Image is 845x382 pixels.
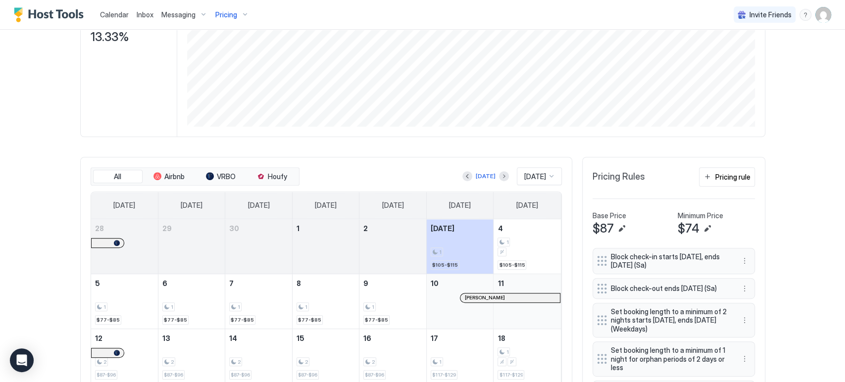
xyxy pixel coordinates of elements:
a: October 18, 2025 [494,329,560,347]
div: Pricing rule [715,172,750,182]
span: $87-$96 [164,372,183,378]
span: 2 [372,359,375,365]
span: $87-$96 [231,372,250,378]
a: September 29, 2025 [158,219,225,238]
span: [DATE] [431,224,454,233]
div: [DATE] [476,172,496,181]
span: Set booking length to a minimum of 2 nights starts [DATE], ends [DATE] (Weekdays) [611,307,729,334]
a: Host Tools Logo [14,7,88,22]
a: October 11, 2025 [494,274,560,292]
span: 2 [305,359,308,365]
span: Block check-out ends [DATE] (Sa) [611,284,729,293]
td: September 29, 2025 [158,219,225,274]
span: 1 [238,304,240,310]
span: Pricing [215,10,237,19]
td: October 3, 2025 [426,219,494,274]
span: $105-$115 [432,262,458,268]
button: More options [739,353,750,365]
td: October 11, 2025 [494,274,561,329]
span: [DATE] [248,201,269,210]
span: [DATE] [449,201,471,210]
span: 1 [305,304,307,310]
div: menu [799,9,811,21]
span: 2 [363,224,368,233]
span: Base Price [593,211,626,220]
span: $74 [678,221,699,236]
td: October 6, 2025 [158,274,225,329]
span: 16 [363,334,371,342]
span: [DATE] [315,201,337,210]
td: September 30, 2025 [225,219,293,274]
a: October 15, 2025 [293,329,359,347]
span: 18 [497,334,505,342]
button: More options [739,283,750,294]
span: [DATE] [516,201,538,210]
span: Invite Friends [749,10,792,19]
span: 28 [95,224,104,233]
span: [DATE] [113,201,135,210]
div: menu [739,255,750,267]
span: 29 [162,224,172,233]
span: 1 [372,304,374,310]
button: Next month [499,171,509,181]
button: Edit [616,223,628,235]
span: $87-$96 [365,372,384,378]
span: Houfy [268,172,287,181]
span: Inbox [137,10,153,19]
div: User profile [815,7,831,23]
button: VRBO [196,170,246,184]
span: $77-$85 [231,317,254,323]
span: Pricing Rules [593,171,645,183]
a: October 1, 2025 [293,219,359,238]
span: Minimum Price [678,211,723,220]
a: October 14, 2025 [225,329,292,347]
td: October 10, 2025 [426,274,494,329]
span: All [114,172,121,181]
div: menu [739,283,750,294]
a: Thursday [372,192,414,219]
span: 4 [497,224,502,233]
a: September 28, 2025 [91,219,158,238]
span: Messaging [161,10,196,19]
span: 1 [506,239,508,245]
span: $77-$85 [298,317,321,323]
div: Open Intercom Messenger [10,348,34,372]
span: 13 [162,334,170,342]
a: October 9, 2025 [359,274,426,292]
span: 11 [497,279,503,287]
a: Friday [439,192,481,219]
a: October 5, 2025 [91,274,158,292]
a: October 12, 2025 [91,329,158,347]
span: 6 [162,279,167,287]
a: October 13, 2025 [158,329,225,347]
span: 30 [229,224,239,233]
span: 2 [171,359,174,365]
span: $117-$129 [499,372,523,378]
a: Inbox [137,9,153,20]
span: 1 [103,304,106,310]
span: 5 [95,279,100,287]
span: Airbnb [164,172,185,181]
td: October 2, 2025 [359,219,427,274]
div: Block check-out ends [DATE] (Sa) menu [593,278,755,299]
span: [DATE] [181,201,202,210]
span: 10 [431,279,439,287]
span: 2 [238,359,241,365]
span: 15 [297,334,304,342]
span: $87-$96 [298,372,317,378]
button: Previous month [462,171,472,181]
span: 1 [439,249,442,255]
a: October 6, 2025 [158,274,225,292]
button: More options [739,255,750,267]
span: 13.33% [91,30,129,45]
button: Edit [701,223,713,235]
a: Sunday [103,192,145,219]
a: October 7, 2025 [225,274,292,292]
span: $87-$96 [97,372,116,378]
td: October 4, 2025 [494,219,561,274]
span: 7 [229,279,234,287]
button: Houfy [248,170,297,184]
a: Monday [171,192,212,219]
div: menu [739,314,750,326]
